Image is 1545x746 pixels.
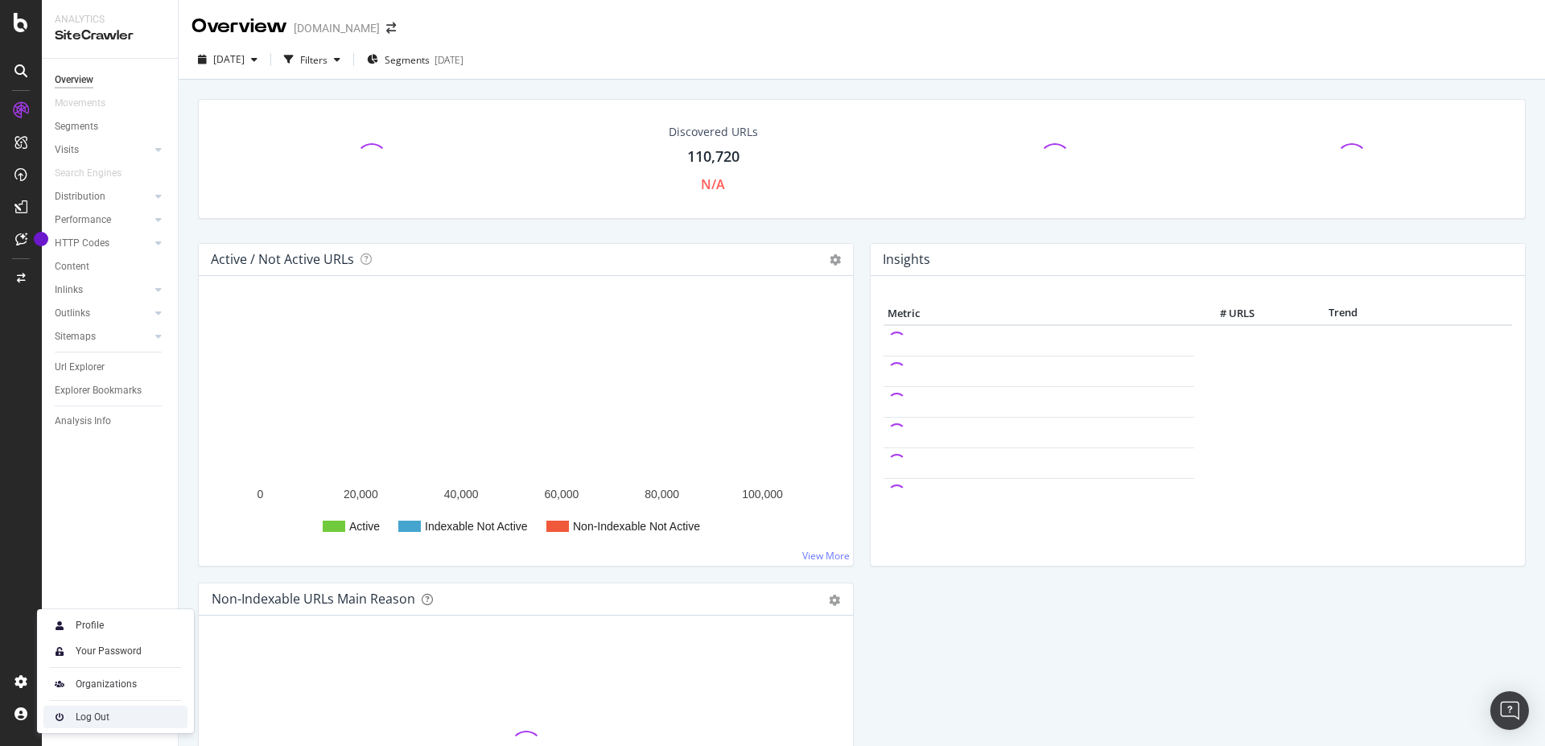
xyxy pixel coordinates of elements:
[435,53,463,67] div: [DATE]
[444,488,479,501] text: 40,000
[55,328,96,345] div: Sitemaps
[278,47,347,72] button: Filters
[385,53,430,67] span: Segments
[544,488,579,501] text: 60,000
[742,488,783,501] text: 100,000
[55,27,165,45] div: SiteCrawler
[43,614,187,637] a: Profile
[344,488,378,501] text: 20,000
[55,413,167,430] a: Analysis Info
[425,520,528,533] text: Indexable Not Active
[1259,302,1428,326] th: Trend
[55,142,150,159] a: Visits
[55,258,89,275] div: Content
[883,249,930,270] h4: Insights
[55,165,122,182] div: Search Engines
[55,282,150,299] a: Inlinks
[76,645,142,657] div: Your Password
[257,488,264,501] text: 0
[43,673,187,695] a: Organizations
[829,595,840,606] div: gear
[55,282,83,299] div: Inlinks
[76,619,104,632] div: Profile
[55,212,150,229] a: Performance
[43,640,187,662] a: Your Password
[55,413,111,430] div: Analysis Info
[1490,691,1529,730] div: Open Intercom Messenger
[55,235,150,252] a: HTTP Codes
[213,52,245,66] span: 2025 Aug. 6th
[76,678,137,690] div: Organizations
[884,302,1194,326] th: Metric
[55,142,79,159] div: Visits
[50,641,69,661] img: tUVSALn78D46LlpAY8klYZqgKwTuBm2K29c6p1XQNDCsM0DgKSSoAXXevcAwljcHBINEg0LrUEktgcYYD5sVUphq1JigPmkfB...
[669,124,758,140] div: Discovered URLs
[55,382,142,399] div: Explorer Bookmarks
[211,249,354,270] h4: Active / Not Active URLs
[192,13,287,40] div: Overview
[360,47,470,72] button: Segments[DATE]
[55,258,167,275] a: Content
[55,13,165,27] div: Analytics
[50,616,69,635] img: Xx2yTbCeVcdxHMdxHOc+8gctb42vCocUYgAAAABJRU5ErkJggg==
[55,95,122,112] a: Movements
[294,20,380,36] div: [DOMAIN_NAME]
[687,146,740,167] div: 110,720
[1194,302,1259,326] th: # URLS
[212,302,840,553] svg: A chart.
[55,328,150,345] a: Sitemaps
[55,212,111,229] div: Performance
[55,188,150,205] a: Distribution
[43,706,187,728] a: Log Out
[55,118,167,135] a: Segments
[55,305,90,322] div: Outlinks
[55,118,98,135] div: Segments
[55,359,167,376] a: Url Explorer
[55,305,150,322] a: Outlinks
[55,382,167,399] a: Explorer Bookmarks
[55,72,93,89] div: Overview
[55,95,105,112] div: Movements
[830,254,841,266] i: Options
[386,23,396,34] div: arrow-right-arrow-left
[55,359,105,376] div: Url Explorer
[55,235,109,252] div: HTTP Codes
[573,520,700,533] text: Non-Indexable Not Active
[212,591,415,607] div: Non-Indexable URLs Main Reason
[55,188,105,205] div: Distribution
[349,520,380,533] text: Active
[55,72,167,89] a: Overview
[192,47,264,72] button: [DATE]
[34,232,48,246] div: Tooltip anchor
[701,175,725,194] div: N/A
[50,707,69,727] img: prfnF3csMXgAAAABJRU5ErkJggg==
[802,549,850,563] a: View More
[300,53,328,67] div: Filters
[50,674,69,694] img: AtrBVVRoAgWaAAAAAElFTkSuQmCC
[55,165,138,182] a: Search Engines
[645,488,679,501] text: 80,000
[76,711,109,723] div: Log Out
